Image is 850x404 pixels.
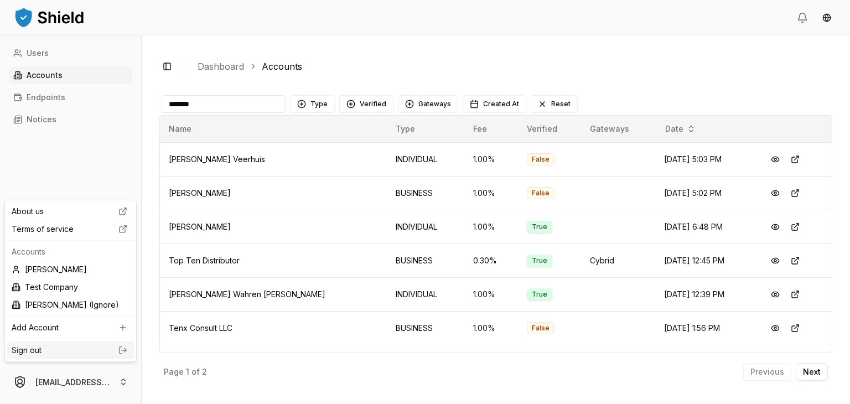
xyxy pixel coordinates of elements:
[7,319,134,336] a: Add Account
[12,345,129,356] a: Sign out
[7,296,134,314] div: [PERSON_NAME] (Ignore)
[7,203,134,220] a: About us
[7,261,134,278] div: [PERSON_NAME]
[12,246,129,257] p: Accounts
[7,278,134,296] div: Test Company
[7,220,134,238] a: Terms of service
